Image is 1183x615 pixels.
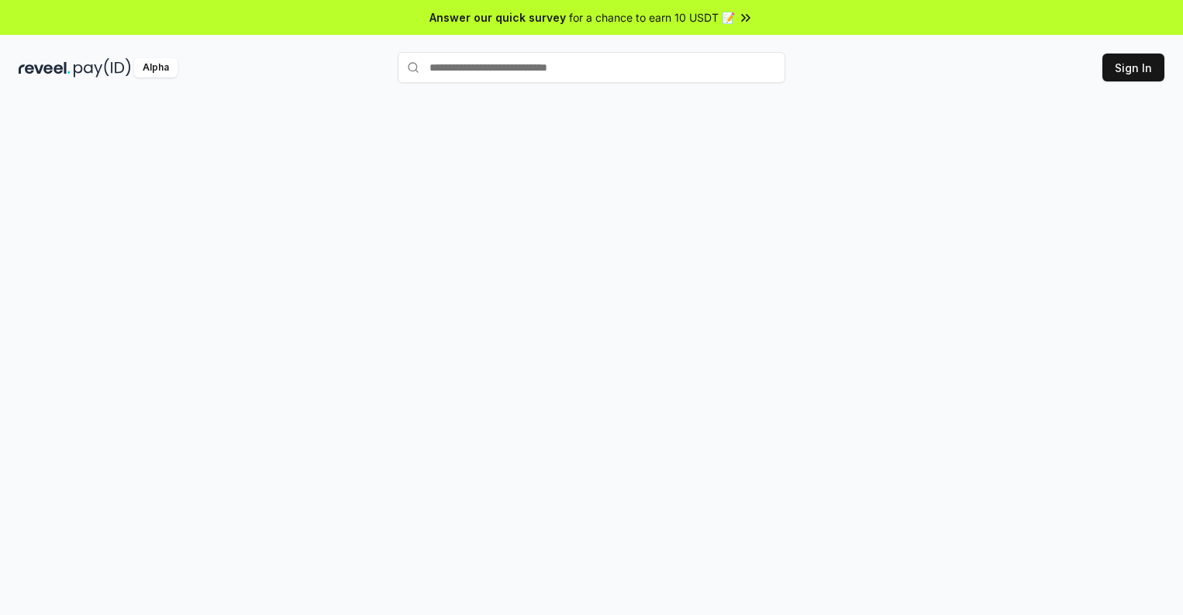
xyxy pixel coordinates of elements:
[1102,54,1164,81] button: Sign In
[134,58,178,78] div: Alpha
[569,9,735,26] span: for a chance to earn 10 USDT 📝
[429,9,566,26] span: Answer our quick survey
[74,58,131,78] img: pay_id
[19,58,71,78] img: reveel_dark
